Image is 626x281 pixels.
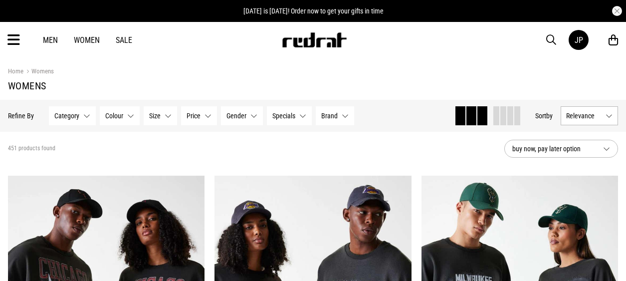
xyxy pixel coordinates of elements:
[181,106,217,125] button: Price
[8,80,618,92] h1: Womens
[54,112,79,120] span: Category
[221,106,263,125] button: Gender
[512,143,595,155] span: buy now, pay later option
[321,112,338,120] span: Brand
[105,112,123,120] span: Colour
[100,106,140,125] button: Colour
[561,106,618,125] button: Relevance
[23,67,54,77] a: Womens
[272,112,295,120] span: Specials
[8,67,23,75] a: Home
[504,140,618,158] button: buy now, pay later option
[243,7,384,15] span: [DATE] is [DATE]! Order now to get your gifts in time
[8,145,55,153] span: 451 products found
[316,106,354,125] button: Brand
[566,112,602,120] span: Relevance
[74,35,100,45] a: Women
[281,32,347,47] img: Redrat logo
[535,110,553,122] button: Sortby
[226,112,246,120] span: Gender
[43,35,58,45] a: Men
[49,106,96,125] button: Category
[575,35,583,45] div: JP
[546,112,553,120] span: by
[8,112,34,120] p: Refine By
[144,106,177,125] button: Size
[149,112,161,120] span: Size
[116,35,132,45] a: Sale
[187,112,201,120] span: Price
[267,106,312,125] button: Specials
